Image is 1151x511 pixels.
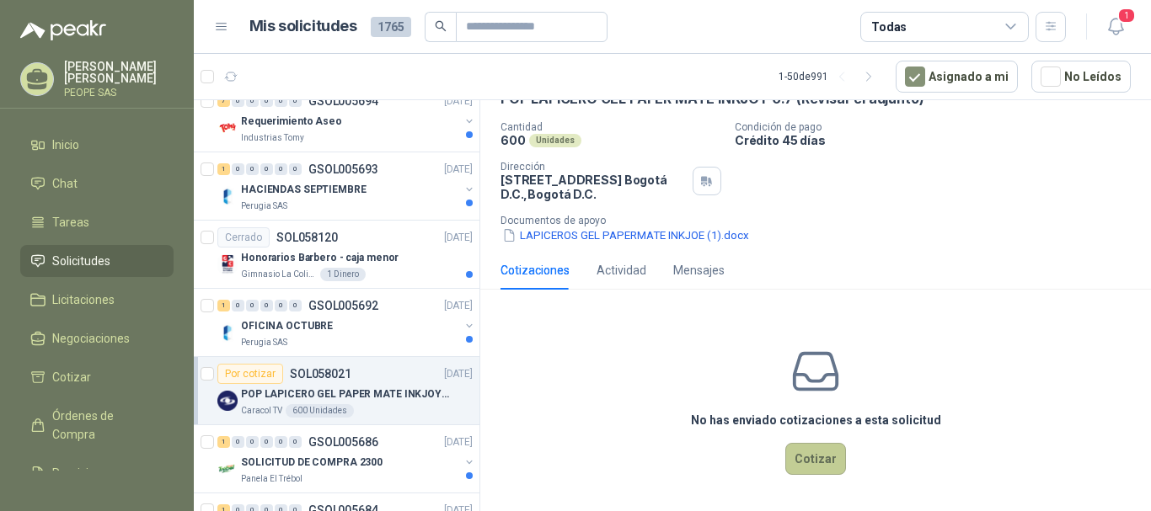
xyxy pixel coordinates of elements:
h3: No has enviado cotizaciones a esta solicitud [691,411,941,429]
div: Cerrado [217,227,270,248]
button: LAPICEROS GEL PAPERMATE INKJOE (1).docx [501,226,751,244]
span: Licitaciones [52,290,115,309]
div: 0 [275,300,287,311]
a: 7 0 0 0 0 0 GSOL005694[DATE] Company LogoRequerimiento AseoIndustrias Tomy [217,91,476,145]
p: [STREET_ADDRESS] Bogotá D.C. , Bogotá D.C. [501,173,686,201]
a: Por cotizarSOL058021[DATE] Company LogoPOP LAPICERO GEL PAPER MATE INKJOY 0.7 (Revisar el adjunto... [194,357,479,425]
a: 1 0 0 0 0 0 GSOL005692[DATE] Company LogoOFICINA OCTUBREPerugia SAS [217,295,476,349]
button: Asignado a mi [896,61,1018,93]
a: Solicitudes [20,245,174,277]
p: GSOL005694 [308,95,378,107]
span: Órdenes de Compra [52,407,158,444]
img: Company Logo [217,322,238,343]
div: 0 [232,300,244,311]
div: Mensajes [673,261,725,279]
span: Solicitudes [52,252,110,270]
span: 1 [1117,8,1136,24]
div: 600 Unidades [286,404,354,418]
p: GSOL005692 [308,300,378,311]
p: Requerimiento Aseo [241,114,342,130]
div: 1 [217,300,230,311]
p: SOL058120 [276,232,338,243]
span: 1765 [371,17,411,37]
a: Licitaciones [20,284,174,316]
a: Cotizar [20,361,174,393]
div: Por cotizar [217,364,283,384]
p: Industrias Tomy [241,131,304,145]
span: Remisiones [52,464,115,482]
p: GSOL005693 [308,163,378,175]
p: OFICINA OCTUBRE [241,318,333,334]
img: Company Logo [217,459,238,479]
div: 0 [275,95,287,107]
a: Negociaciones [20,322,174,354]
p: PEOPE SAS [64,88,174,98]
a: Órdenes de Compra [20,400,174,450]
div: 0 [246,300,259,311]
div: 0 [260,436,273,448]
div: 1 [217,163,230,175]
div: 1 - 50 de 991 [779,63,882,90]
p: Perugia SAS [241,200,287,213]
div: Todas [871,18,907,36]
div: Actividad [597,261,646,279]
a: Chat [20,168,174,200]
p: [DATE] [444,434,473,450]
span: search [435,20,447,32]
span: Tareas [52,213,89,232]
p: GSOL005686 [308,436,378,448]
button: No Leídos [1031,61,1131,93]
div: 0 [246,95,259,107]
p: Crédito 45 días [735,133,1144,147]
div: 1 Dinero [320,268,366,281]
a: Tareas [20,206,174,238]
div: 0 [289,436,302,448]
p: [DATE] [444,93,473,109]
p: HACIENDAS SEPTIEMBRE [241,182,367,198]
img: Company Logo [217,391,238,411]
a: Inicio [20,129,174,161]
p: Perugia SAS [241,336,287,349]
span: Inicio [52,136,79,154]
p: Gimnasio La Colina [241,268,317,281]
span: Cotizar [52,368,91,386]
img: Company Logo [217,254,238,274]
div: 0 [289,300,302,311]
div: 1 [217,436,230,448]
div: Unidades [529,134,581,147]
div: 0 [232,163,244,175]
span: Negociaciones [52,329,130,348]
div: 0 [289,95,302,107]
a: Remisiones [20,457,174,489]
p: 600 [501,133,526,147]
p: [DATE] [444,366,473,382]
div: 0 [275,163,287,175]
a: 1 0 0 0 0 0 GSOL005693[DATE] Company LogoHACIENDAS SEPTIEMBREPerugia SAS [217,159,476,213]
div: 0 [289,163,302,175]
div: 0 [246,163,259,175]
img: Company Logo [217,186,238,206]
p: Panela El Trébol [241,472,302,486]
p: SOL058021 [290,368,351,380]
p: [DATE] [444,298,473,314]
div: 0 [232,436,244,448]
a: 1 0 0 0 0 0 GSOL005686[DATE] Company LogoSOLICITUD DE COMPRA 2300Panela El Trébol [217,432,476,486]
div: 0 [232,95,244,107]
div: 0 [246,436,259,448]
a: CerradoSOL058120[DATE] Company LogoHonorarios Barbero - caja menorGimnasio La Colina1 Dinero [194,221,479,289]
div: 7 [217,95,230,107]
div: 0 [260,163,273,175]
p: [DATE] [444,230,473,246]
div: 0 [260,95,273,107]
img: Logo peakr [20,20,106,40]
button: 1 [1100,12,1131,42]
p: Dirección [501,161,686,173]
div: Cotizaciones [501,261,570,279]
p: Cantidad [501,121,721,133]
button: Cotizar [785,443,846,475]
h1: Mis solicitudes [249,14,357,39]
div: 0 [260,300,273,311]
p: [DATE] [444,162,473,178]
img: Company Logo [217,118,238,138]
p: SOLICITUD DE COMPRA 2300 [241,455,383,471]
